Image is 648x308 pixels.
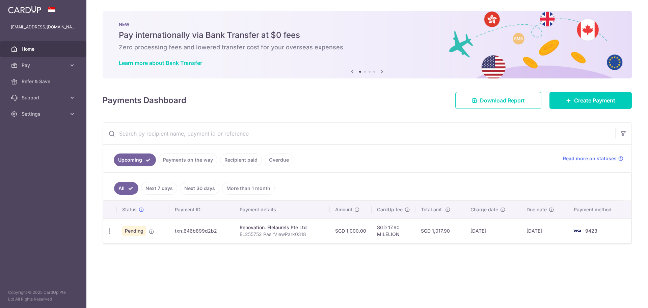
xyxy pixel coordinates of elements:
a: More than 1 month [222,182,275,195]
span: Refer & Save [22,78,66,85]
span: Pending [122,226,146,236]
a: Next 7 days [141,182,177,195]
span: Home [22,46,66,52]
td: [DATE] [465,218,521,243]
a: Read more on statuses [563,155,623,162]
th: Payment details [234,201,330,218]
span: Support [22,94,66,101]
h4: Payments Dashboard [103,94,186,106]
a: Recipient paid [220,153,262,166]
td: SGD 1,000.00 [330,218,372,243]
h5: Pay internationally via Bank Transfer at $0 fees [119,30,616,41]
span: Charge date [470,206,498,213]
td: [DATE] [521,218,568,243]
a: Next 30 days [180,182,219,195]
span: Due date [526,206,547,213]
td: SGD 1,017.90 [415,218,465,243]
p: EL255752 PasirViewPark0318 [240,231,324,238]
span: Pay [22,62,66,69]
img: Bank transfer banner [103,11,632,78]
span: 9423 [585,228,597,234]
a: Create Payment [549,92,632,109]
th: Payment method [568,201,631,218]
td: txn_646b899d2b2 [169,218,234,243]
p: [EMAIL_ADDRESS][DOMAIN_NAME] [11,24,76,30]
h6: Zero processing fees and lowered transfer cost for your overseas expenses [119,43,616,51]
span: Amount [335,206,352,213]
span: Status [122,206,137,213]
a: Download Report [455,92,541,109]
a: Payments on the way [159,153,217,166]
img: CardUp [8,5,41,14]
span: Download Report [480,96,525,104]
img: Bank Card [570,227,584,235]
th: Payment ID [169,201,234,218]
p: NEW [119,22,616,27]
span: Create Payment [574,96,615,104]
span: Read more on statuses [563,155,617,162]
a: All [114,182,138,195]
span: CardUp fee [377,206,403,213]
td: SGD 17.90 MILELION [372,218,415,243]
span: Settings [22,111,66,117]
a: Learn more about Bank Transfer [119,60,202,66]
div: Renovation. Elelaurels Pte Ltd [240,224,324,231]
span: Total amt. [421,206,443,213]
a: Upcoming [114,153,156,166]
a: Overdue [265,153,293,166]
input: Search by recipient name, payment id or reference [103,123,615,144]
